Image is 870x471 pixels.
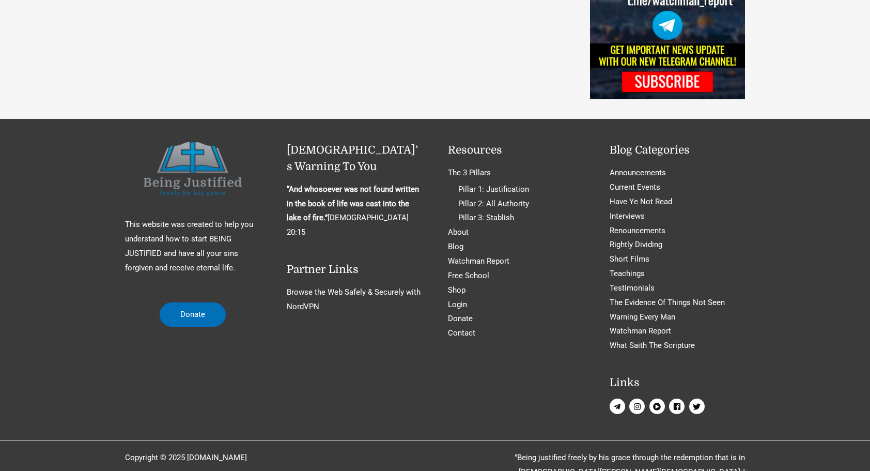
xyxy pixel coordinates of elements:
h2: Partner Links [287,262,423,278]
h2: Links [610,375,745,391]
aside: Footer Widget 1 [125,142,261,297]
aside: Footer Widget 2 [287,142,423,314]
a: Warning Every Man [610,312,675,322]
a: Renouncements [610,226,665,235]
a: Have Ye Not Read [610,197,672,206]
nav: Partner Links [287,285,423,314]
h2: Blog Categories [610,142,745,159]
p: [DEMOGRAPHIC_DATA] 20:15 [287,183,423,240]
a: Watchman Report [448,256,509,266]
aside: Footer Widget 4 [610,142,745,417]
a: Donate [160,302,226,327]
a: About [448,227,469,237]
a: Teachings [610,269,645,278]
a: facebook [669,399,687,414]
p: This website was created to help you understand how to start BEING JUSTIFIED and have all your si... [125,218,261,275]
a: Shop [448,285,465,295]
a: Free School [448,271,489,280]
a: Donate [448,314,473,323]
aside: Footer Widget 3 [448,142,584,341]
p: Copyright © 2025 [DOMAIN_NAME] [125,451,422,465]
a: twitter [689,399,707,414]
a: Pillar 2: All Authority [458,199,529,208]
a: Interviews [610,211,645,221]
a: Pillar 1: Justification [458,185,529,194]
a: telegram-plane [610,399,628,414]
a: Contact [448,328,475,338]
a: Login [448,300,467,309]
a: What Saith The Scripture [610,341,695,350]
h2: [DEMOGRAPHIC_DATA]’s Warning To You [287,142,423,175]
h2: Resources [448,142,584,159]
a: Rightly Dividing [610,240,662,249]
a: Blog [448,242,463,251]
nav: Resources [448,166,584,341]
nav: Blog Categories [610,166,745,353]
a: Browse the Web Safely & Securely with NordVPN [287,287,421,311]
a: Short Films [610,254,649,264]
a: The Evidence Of Things Not Seen [610,298,725,307]
a: The 3 Pillars [448,168,491,177]
a: Current Events [610,183,660,192]
a: play-circle [649,399,667,414]
a: Watchman Report [610,326,671,336]
strong: “And whosoever was not found written in the book of life was cast into the lake of fire.” [287,185,419,223]
a: Pillar 3: Stablish [458,213,514,222]
a: Testimonials [610,283,655,293]
a: instagram [629,399,647,414]
a: Announcements [610,168,666,177]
